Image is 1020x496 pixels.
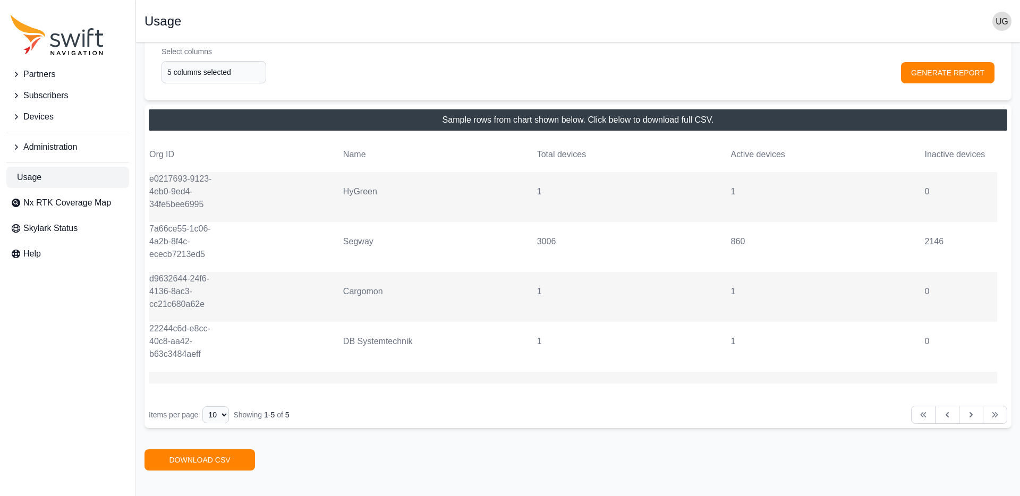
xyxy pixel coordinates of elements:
span: Partners [23,68,55,81]
td: d9632644-24f6-4136-8ac3-cc21c680a62e [149,272,222,311]
td: 3006 [537,235,610,249]
span: 5 [285,411,290,419]
td: undefined [924,372,997,373]
td: e0217693-9123-4eb0-9ed4-34fe5bee6995 [149,172,222,211]
td: 0 [924,285,997,298]
td: 860 [730,235,804,249]
span: Usage [17,171,41,184]
a: Skylark Status [6,218,129,239]
select: Display Limit [202,406,229,423]
span: Skylark Status [23,222,78,235]
label: Select columns [161,46,266,57]
td: DB Systemtechnik [343,335,416,348]
a: Usage [6,167,129,188]
td: 1 [537,185,610,199]
h1: Usage [144,15,181,28]
th: Active devices [730,148,804,161]
a: Help [6,243,129,264]
button: Partners [6,64,129,85]
td: 22244c6d-e8cc-40c8-aa42-b63c3484aeff [149,322,222,361]
td: undefined [537,372,610,373]
button: GENERATE REPORT [901,62,994,83]
td: 1 [537,335,610,348]
td: 0 [924,335,997,348]
button: Administration [6,136,129,158]
td: 7a66ce55-1c06-4a2b-8f4c-ececb7213ed5 [149,222,222,261]
td: 1 [730,185,804,199]
button: Devices [6,106,129,127]
td: undefined [343,372,416,373]
span: Subscribers [23,89,68,102]
td: 0 [924,185,997,199]
td: HyGreen [343,185,416,199]
h2: Sample rows from chart shown below. Click below to download full CSV. [443,114,714,126]
a: DOWNLOAD CSV [144,449,255,471]
td: undefined [730,372,804,373]
td: Cargomon [343,285,416,298]
span: Devices [23,110,54,123]
a: Nx RTK Coverage Map [6,192,129,213]
img: user photo [992,12,1011,31]
button: Subscribers [6,85,129,106]
td: 1 [537,285,610,298]
th: Org ID [149,148,222,161]
input: option [161,61,266,83]
span: Administration [23,141,77,153]
th: Inactive devices [924,148,997,161]
td: Segway [343,235,416,249]
th: Name [343,148,416,161]
div: Showing of [233,409,289,420]
td: 1 [730,285,804,298]
span: Items per page [149,411,198,419]
td: 1 [730,335,804,348]
th: Total devices [537,148,610,161]
span: Help [23,247,41,260]
td: 2146 [924,235,997,249]
span: 1 - 5 [264,411,275,419]
td: undefined [149,372,222,373]
span: Nx RTK Coverage Map [23,196,111,209]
